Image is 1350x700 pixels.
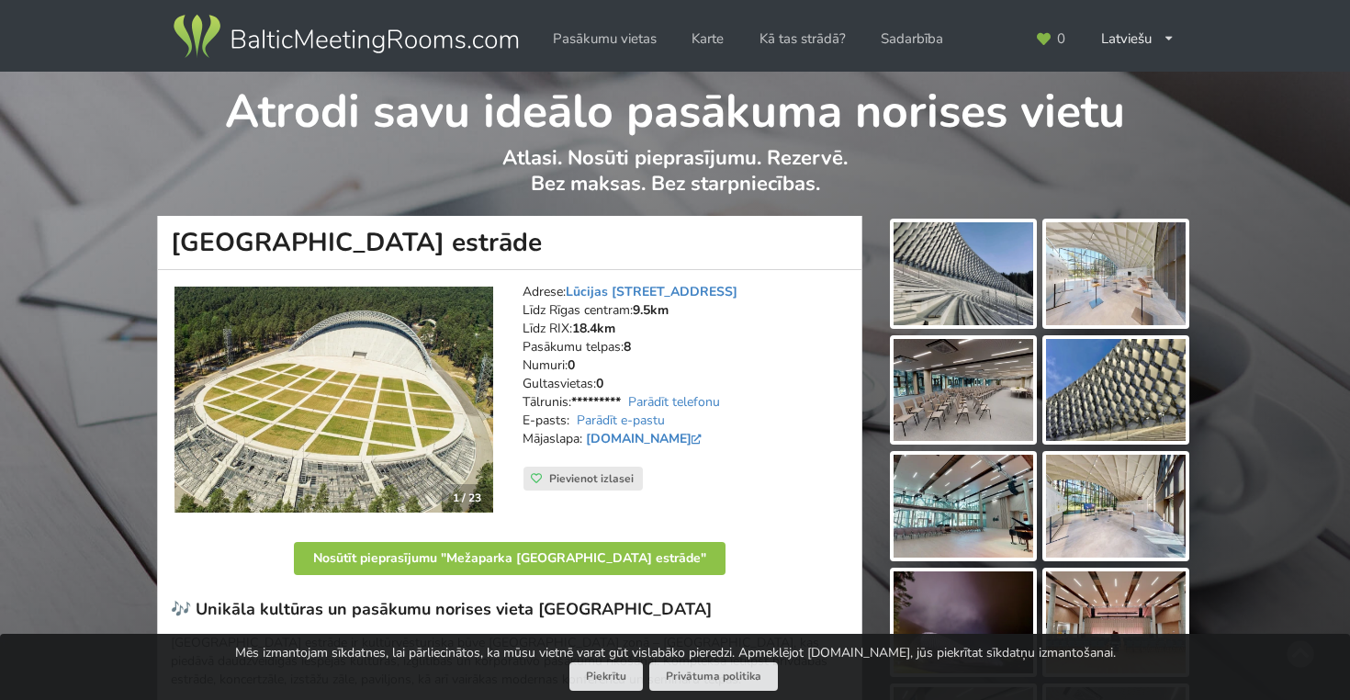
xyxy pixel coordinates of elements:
[566,283,737,300] a: Lūcijas [STREET_ADDRESS]
[170,11,522,62] img: Baltic Meeting Rooms
[442,484,492,512] div: 1 / 23
[868,21,956,57] a: Sadarbība
[679,21,737,57] a: Karte
[1046,222,1186,325] img: Mežaparka Lielā estrāde | Rīga | Pasākumu vieta - galerijas bilde
[540,21,669,57] a: Pasākumu vietas
[649,662,778,691] a: Privātuma politika
[569,662,643,691] button: Piekrītu
[894,339,1033,442] img: Mežaparka Lielā estrāde | Rīga | Pasākumu vieta - galerijas bilde
[568,356,575,374] strong: 0
[624,338,631,356] strong: 8
[158,145,1193,216] p: Atlasi. Nosūti pieprasījumu. Rezervē. Bez maksas. Bez starpniecības.
[158,72,1193,141] h1: Atrodi savu ideālo pasākuma norises vietu
[157,216,862,270] h1: [GEOGRAPHIC_DATA] estrāde
[894,222,1033,325] img: Mežaparka Lielā estrāde | Rīga | Pasākumu vieta - galerijas bilde
[174,287,493,513] a: Koncertzāle | Rīga | Mežaparka Lielā estrāde 1 / 23
[549,471,634,486] span: Pievienot izlasei
[1057,32,1065,46] span: 0
[523,283,849,467] address: Adrese: Līdz Rīgas centram: Līdz RIX: Pasākumu telpas: Numuri: Gultasvietas: Tālrunis: E-pasts: M...
[572,320,615,337] strong: 18.4km
[894,455,1033,558] img: Mežaparka Lielā estrāde | Rīga | Pasākumu vieta - galerijas bilde
[894,571,1033,674] img: Mežaparka Lielā estrāde | Rīga | Pasākumu vieta - galerijas bilde
[628,393,720,411] a: Parādīt telefonu
[171,599,849,620] h3: 🎶 Unikāla kultūras un pasākumu norises vieta [GEOGRAPHIC_DATA]
[586,430,706,447] a: [DOMAIN_NAME]
[1046,455,1186,558] img: Mežaparka Lielā estrāde | Rīga | Pasākumu vieta - galerijas bilde
[1088,21,1188,57] div: Latviešu
[1046,339,1186,442] img: Mežaparka Lielā estrāde | Rīga | Pasākumu vieta - galerijas bilde
[577,412,665,429] a: Parādīt e-pastu
[174,287,493,513] img: Koncertzāle | Rīga | Mežaparka Lielā estrāde
[633,301,669,319] strong: 9.5km
[294,542,726,575] button: Nosūtīt pieprasījumu "Mežaparka [GEOGRAPHIC_DATA] estrāde"
[747,21,859,57] a: Kā tas strādā?
[596,375,603,392] strong: 0
[1046,571,1186,674] img: Mežaparka Lielā estrāde | Rīga | Pasākumu vieta - galerijas bilde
